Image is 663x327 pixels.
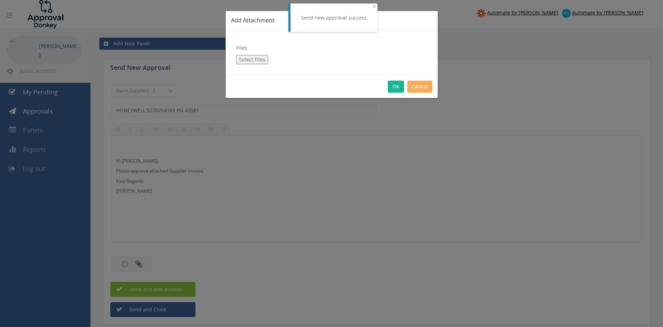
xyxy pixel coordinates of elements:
[301,14,367,21] div: Send new approval success
[388,81,404,93] button: OK
[372,1,376,11] span: ×
[231,16,432,24] h3: Add Attachment
[236,55,268,64] button: Select Files
[226,30,438,75] div: Files:
[407,81,432,93] button: Cancel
